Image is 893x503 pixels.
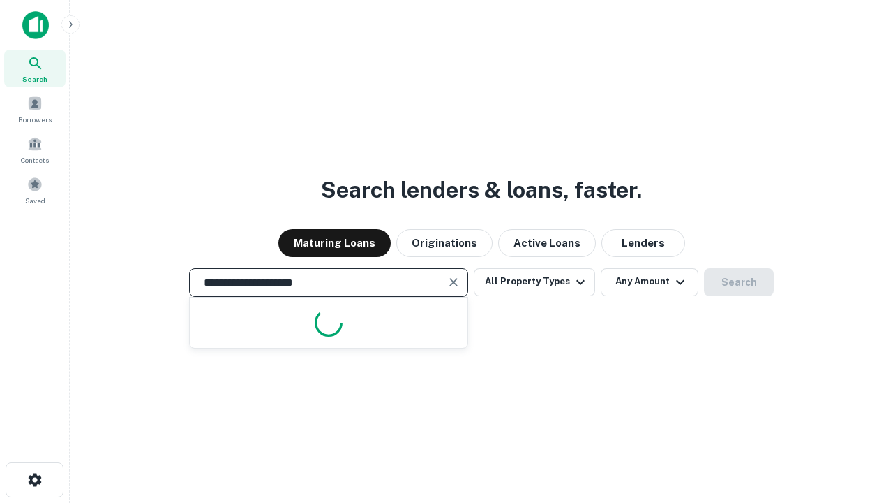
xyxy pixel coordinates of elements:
[444,272,463,292] button: Clear
[4,131,66,168] a: Contacts
[498,229,596,257] button: Active Loans
[18,114,52,125] span: Borrowers
[21,154,49,166] span: Contacts
[4,90,66,128] a: Borrowers
[25,195,45,206] span: Saved
[601,268,698,296] button: Any Amount
[278,229,391,257] button: Maturing Loans
[474,268,595,296] button: All Property Types
[22,11,49,39] img: capitalize-icon.png
[22,73,47,85] span: Search
[4,171,66,209] a: Saved
[4,50,66,87] a: Search
[321,173,642,207] h3: Search lenders & loans, faster.
[823,391,893,458] iframe: Chat Widget
[601,229,685,257] button: Lenders
[396,229,493,257] button: Originations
